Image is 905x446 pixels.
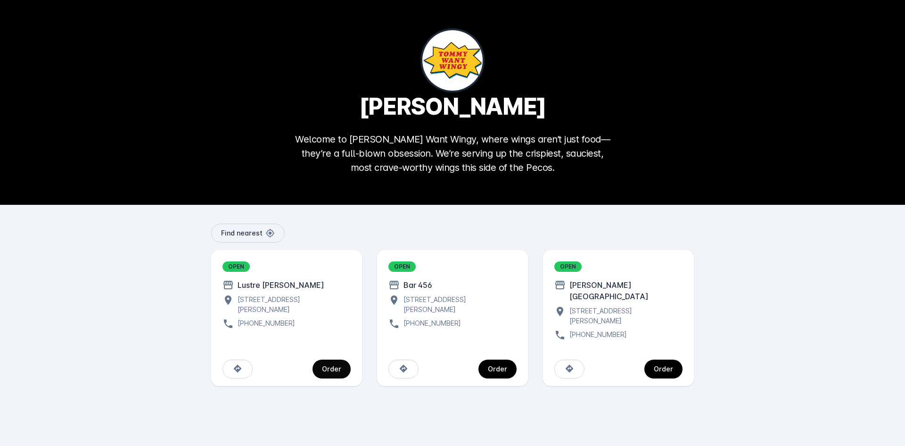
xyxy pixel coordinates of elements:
[234,279,324,291] div: Lustre [PERSON_NAME]
[322,366,341,372] div: Order
[554,261,582,272] div: OPEN
[654,366,673,372] div: Order
[234,295,351,314] div: [STREET_ADDRESS][PERSON_NAME]
[488,366,507,372] div: Order
[400,279,432,291] div: Bar 456
[478,360,517,379] button: continue
[644,360,683,379] button: continue
[566,279,683,302] div: [PERSON_NAME][GEOGRAPHIC_DATA]
[566,329,627,341] div: [PHONE_NUMBER]
[221,230,263,236] span: Find nearest
[222,261,250,272] div: OPEN
[400,318,461,329] div: [PHONE_NUMBER]
[234,318,295,329] div: [PHONE_NUMBER]
[400,295,517,314] div: [STREET_ADDRESS][PERSON_NAME]
[566,306,683,326] div: [STREET_ADDRESS][PERSON_NAME]
[313,360,351,379] button: continue
[388,261,416,272] div: OPEN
